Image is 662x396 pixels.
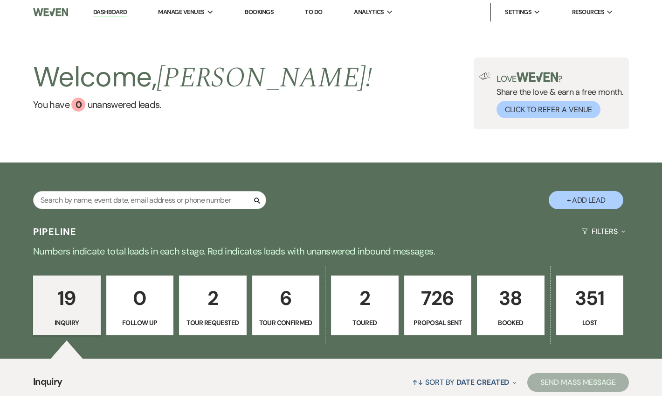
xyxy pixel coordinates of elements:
[112,318,168,328] p: Follow Up
[185,283,241,314] p: 2
[549,191,623,209] button: + Add Lead
[33,276,101,335] a: 19Inquiry
[112,283,168,314] p: 0
[305,8,322,16] a: To Do
[354,7,384,17] span: Analytics
[410,283,466,314] p: 726
[578,219,629,244] button: Filters
[337,318,393,328] p: Toured
[412,377,423,387] span: ↑↓
[71,98,85,112] div: 0
[33,98,372,112] a: You have 0 unanswered leads.
[483,318,538,328] p: Booked
[157,57,372,99] span: [PERSON_NAME] !
[477,276,545,335] a: 38Booked
[185,318,241,328] p: Tour Requested
[408,370,520,395] button: Sort By Date Created
[496,72,623,83] p: Love ?
[456,377,509,387] span: Date Created
[33,57,372,98] h2: Welcome,
[479,72,491,80] img: loud-speaker-illustration.svg
[179,276,247,335] a: 2Tour Requested
[556,276,624,335] a: 351Lost
[33,191,266,209] input: Search by name, event date, email address or phone number
[517,72,558,82] img: weven-logo-green.svg
[106,276,174,335] a: 0Follow Up
[505,7,531,17] span: Settings
[410,318,466,328] p: Proposal Sent
[337,283,393,314] p: 2
[404,276,472,335] a: 726Proposal Sent
[483,283,538,314] p: 38
[33,225,77,238] h3: Pipeline
[158,7,204,17] span: Manage Venues
[496,101,600,118] button: Click to Refer a Venue
[39,318,95,328] p: Inquiry
[331,276,399,335] a: 2Toured
[245,8,274,16] a: Bookings
[572,7,604,17] span: Resources
[527,373,629,392] button: Send Mass Message
[252,276,320,335] a: 6Tour Confirmed
[562,318,618,328] p: Lost
[491,72,623,118] div: Share the love & earn a free month.
[93,8,127,17] a: Dashboard
[33,375,62,395] span: Inquiry
[39,283,95,314] p: 19
[258,283,314,314] p: 6
[258,318,314,328] p: Tour Confirmed
[562,283,618,314] p: 351
[33,2,68,22] img: Weven Logo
